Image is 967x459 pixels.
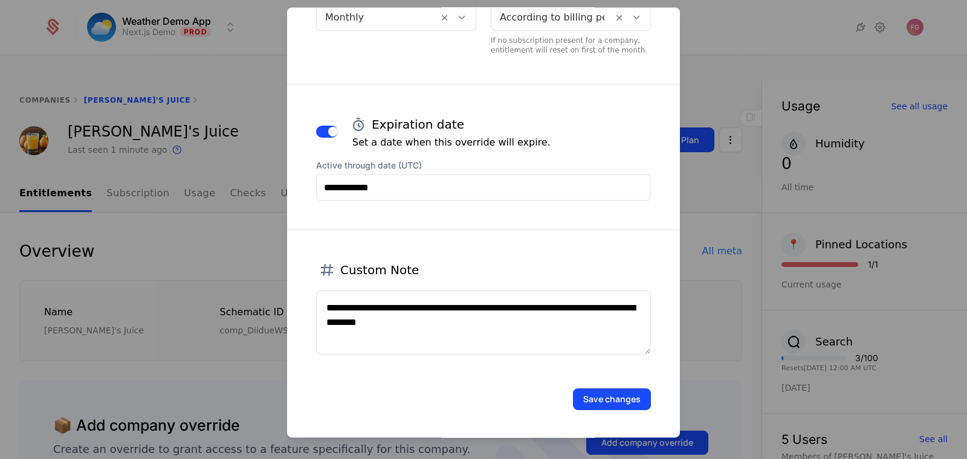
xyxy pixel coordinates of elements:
[573,388,651,410] button: Save changes
[316,159,651,172] label: Active through date (UTC)
[340,262,419,278] h4: Custom Note
[491,36,651,55] div: If no subscription present for a company, entitlement will reset on first of the month.
[372,116,464,133] h4: Expiration date
[352,135,551,150] p: Set a date when this override will expire.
